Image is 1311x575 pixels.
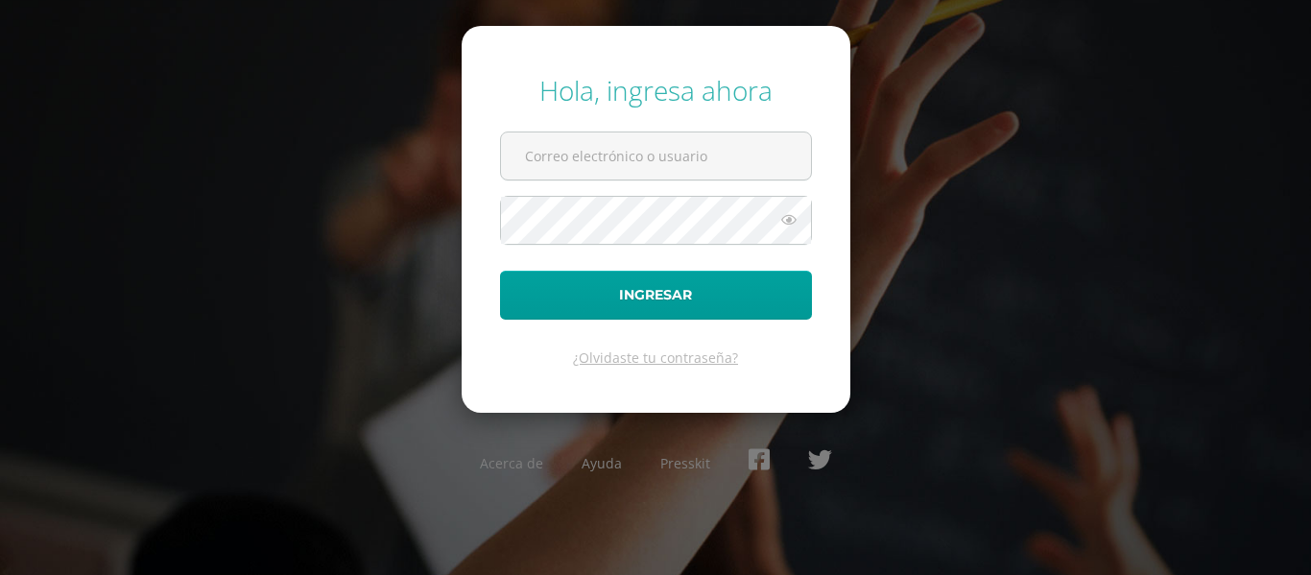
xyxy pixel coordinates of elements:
[500,271,812,320] button: Ingresar
[660,454,710,472] a: Presskit
[582,454,622,472] a: Ayuda
[480,454,543,472] a: Acerca de
[501,132,811,180] input: Correo electrónico o usuario
[573,348,738,367] a: ¿Olvidaste tu contraseña?
[500,72,812,108] div: Hola, ingresa ahora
